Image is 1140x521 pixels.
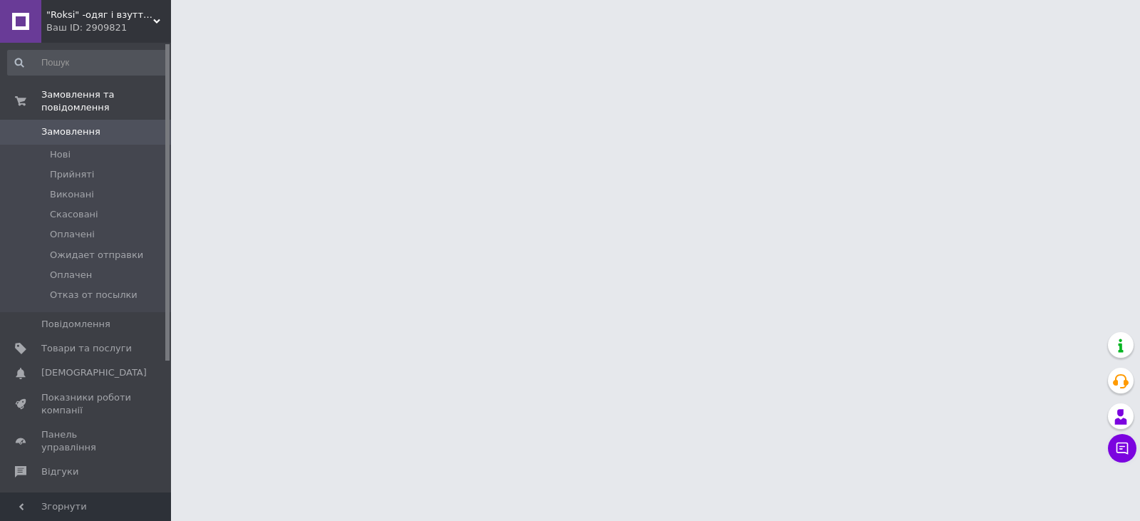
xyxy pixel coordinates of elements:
[41,342,132,355] span: Товари та послуги
[46,9,153,21] span: "Roksi" -одяг і взуття для всієї родини
[50,148,71,161] span: Нові
[50,208,98,221] span: Скасовані
[41,125,100,138] span: Замовлення
[1108,434,1136,463] button: Чат з покупцем
[50,289,138,301] span: Отказ от посылки
[50,188,94,201] span: Виконані
[41,428,132,454] span: Панель управління
[50,269,92,282] span: Оплачен
[41,318,110,331] span: Повідомлення
[41,88,171,114] span: Замовлення та повідомлення
[41,391,132,417] span: Показники роботи компанії
[50,228,95,241] span: Оплачені
[41,490,80,503] span: Покупці
[7,50,168,76] input: Пошук
[41,465,78,478] span: Відгуки
[50,249,143,262] span: Ожидает отправки
[41,366,147,379] span: [DEMOGRAPHIC_DATA]
[46,21,171,34] div: Ваш ID: 2909821
[50,168,94,181] span: Прийняті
